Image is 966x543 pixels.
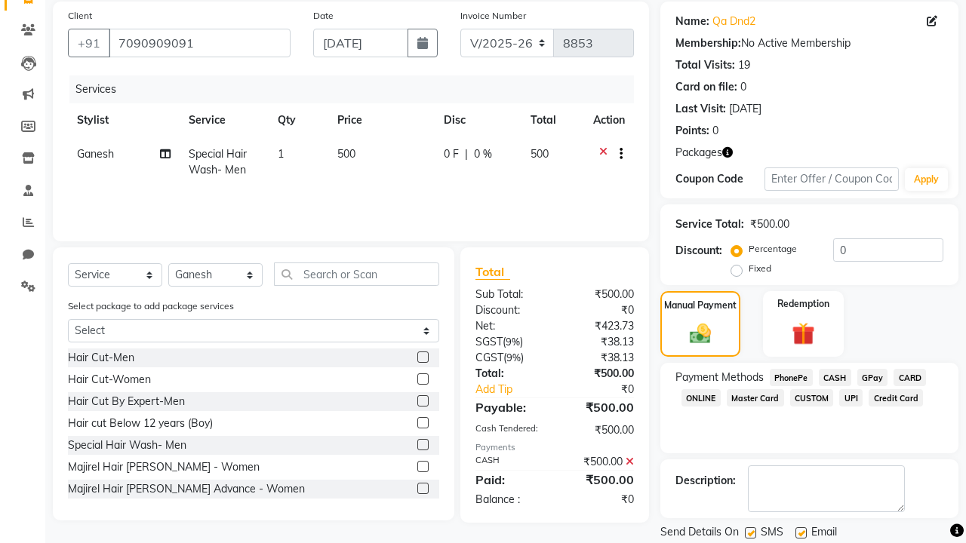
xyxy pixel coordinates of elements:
[675,14,709,29] div: Name:
[785,320,823,348] img: _gift.svg
[464,454,555,470] div: CASH
[269,103,328,137] th: Qty
[761,524,783,543] span: SMS
[464,334,555,350] div: ( )
[555,422,645,438] div: ₹500.00
[857,369,888,386] span: GPay
[555,471,645,489] div: ₹500.00
[777,297,829,311] label: Redemption
[555,492,645,508] div: ₹0
[278,147,284,161] span: 1
[68,350,134,366] div: Hair Cut-Men
[905,168,948,191] button: Apply
[738,57,750,73] div: 19
[555,398,645,416] div: ₹500.00
[521,103,584,137] th: Total
[475,351,503,364] span: CGST
[68,437,186,453] div: Special Hair Wash- Men
[712,14,755,29] a: Qa Dnd2
[584,103,634,137] th: Action
[68,394,185,410] div: Hair Cut By Expert-Men
[681,389,721,406] span: ONLINE
[749,242,797,256] label: Percentage
[464,350,555,366] div: ( )
[675,171,764,187] div: Coupon Code
[189,147,247,176] span: Special Hair Wash- Men
[664,299,737,312] label: Manual Payment
[675,123,709,139] div: Points:
[790,389,834,406] span: CUSTOM
[764,167,899,191] input: Enter Offer / Coupon Code
[464,302,555,318] div: Discount:
[464,422,555,438] div: Cash Tendered:
[464,471,555,489] div: Paid:
[555,334,645,350] div: ₹38.13
[555,318,645,334] div: ₹423.73
[68,299,234,313] label: Select package to add package services
[770,369,813,386] span: PhonePe
[68,103,180,137] th: Stylist
[683,321,718,346] img: _cash.svg
[555,302,645,318] div: ₹0
[475,335,503,348] span: SGST
[555,287,645,302] div: ₹500.00
[675,145,722,161] span: Packages
[712,123,718,139] div: 0
[727,389,784,406] span: Master Card
[729,101,761,117] div: [DATE]
[675,35,943,51] div: No Active Membership
[675,101,726,117] div: Last Visit:
[675,243,722,259] div: Discount:
[109,29,291,57] input: Search by Name/Mobile/Email/Code
[675,473,736,489] div: Description:
[555,350,645,366] div: ₹38.13
[819,369,851,386] span: CASH
[274,262,439,286] input: Search or Scan
[464,492,555,508] div: Balance :
[68,459,260,475] div: Majirel Hair [PERSON_NAME] - Women
[180,103,269,137] th: Service
[675,216,744,232] div: Service Total:
[474,146,492,162] span: 0 %
[68,481,305,497] div: Majirel Hair [PERSON_NAME] Advance - Women
[811,524,837,543] span: Email
[68,372,151,388] div: Hair Cut-Women
[464,318,555,334] div: Net:
[675,57,735,73] div: Total Visits:
[475,441,634,454] div: Payments
[313,9,334,23] label: Date
[475,264,510,280] span: Total
[531,147,549,161] span: 500
[506,351,521,364] span: 9%
[555,454,645,470] div: ₹500.00
[69,75,645,103] div: Services
[675,79,737,95] div: Card on file:
[740,79,746,95] div: 0
[464,287,555,302] div: Sub Total:
[464,398,555,416] div: Payable:
[506,336,520,348] span: 9%
[77,147,114,161] span: Ganesh
[337,147,355,161] span: 500
[869,389,923,406] span: Credit Card
[570,382,645,397] div: ₹0
[839,389,863,406] span: UPI
[894,369,926,386] span: CARD
[675,370,764,385] span: Payment Methods
[435,103,521,137] th: Disc
[464,382,570,397] a: Add Tip
[464,366,555,382] div: Total:
[465,146,468,162] span: |
[460,9,526,23] label: Invoice Number
[660,524,739,543] span: Send Details On
[328,103,435,137] th: Price
[444,146,459,162] span: 0 F
[675,35,741,51] div: Membership:
[68,29,110,57] button: +91
[749,262,771,275] label: Fixed
[555,366,645,382] div: ₹500.00
[68,9,92,23] label: Client
[68,416,213,431] div: Hair cut Below 12 years (Boy)
[750,216,789,232] div: ₹500.00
